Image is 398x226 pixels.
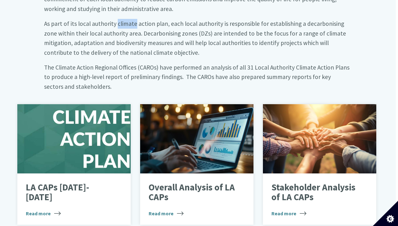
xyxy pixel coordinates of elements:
[44,20,346,56] big: As part of its local authority climate action plan, each local authority is responsible for estab...
[271,210,306,217] span: Read more
[373,201,398,226] button: Set cookie preferences
[271,183,358,202] p: Stakeholder Analysis of LA CAPs
[26,183,112,202] p: LA CAPs [DATE]-[DATE]
[17,104,131,225] a: LA CAPs [DATE]-[DATE] Read more
[44,64,350,90] big: The Climate Action Regional Offices (CAROs) have performed an analysis of all 31 Local Authority ...
[149,183,235,202] p: Overall Analysis of LA CAPs
[263,104,376,225] a: Stakeholder Analysis of LA CAPs Read more
[149,210,184,217] span: Read more
[140,104,253,225] a: Overall Analysis of LA CAPs Read more
[26,210,61,217] span: Read more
